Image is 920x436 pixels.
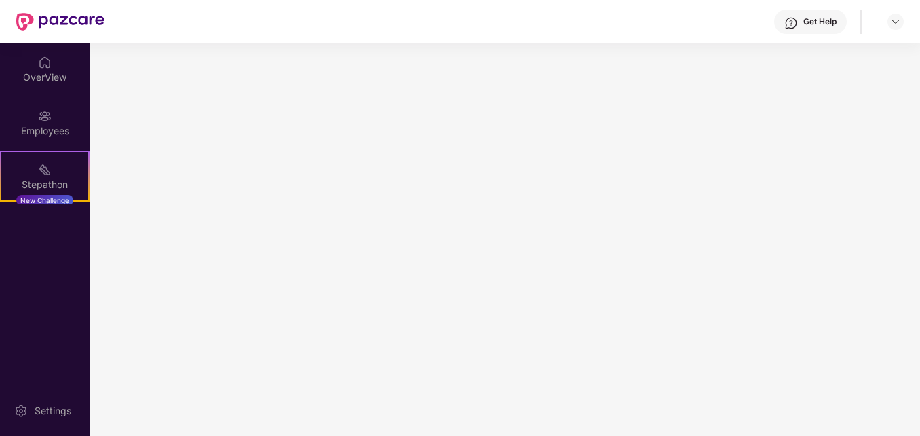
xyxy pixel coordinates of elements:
[38,56,52,69] img: svg+xml;base64,PHN2ZyBpZD0iSG9tZSIgeG1sbnM9Imh0dHA6Ly93d3cudzMub3JnLzIwMDAvc3ZnIiB3aWR0aD0iMjAiIG...
[890,16,901,27] img: svg+xml;base64,PHN2ZyBpZD0iRHJvcGRvd24tMzJ4MzIiIHhtbG5zPSJodHRwOi8vd3d3LnczLm9yZy8yMDAwL3N2ZyIgd2...
[16,13,104,31] img: New Pazcare Logo
[31,404,75,418] div: Settings
[803,16,837,27] div: Get Help
[16,195,73,206] div: New Challenge
[14,404,28,418] img: svg+xml;base64,PHN2ZyBpZD0iU2V0dGluZy0yMHgyMCIgeG1sbnM9Imh0dHA6Ly93d3cudzMub3JnLzIwMDAvc3ZnIiB3aW...
[38,109,52,123] img: svg+xml;base64,PHN2ZyBpZD0iRW1wbG95ZWVzIiB4bWxucz0iaHR0cDovL3d3dy53My5vcmcvMjAwMC9zdmciIHdpZHRoPS...
[1,178,88,192] div: Stepathon
[38,163,52,177] img: svg+xml;base64,PHN2ZyB4bWxucz0iaHR0cDovL3d3dy53My5vcmcvMjAwMC9zdmciIHdpZHRoPSIyMSIgaGVpZ2h0PSIyMC...
[784,16,798,30] img: svg+xml;base64,PHN2ZyBpZD0iSGVscC0zMngzMiIgeG1sbnM9Imh0dHA6Ly93d3cudzMub3JnLzIwMDAvc3ZnIiB3aWR0aD...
